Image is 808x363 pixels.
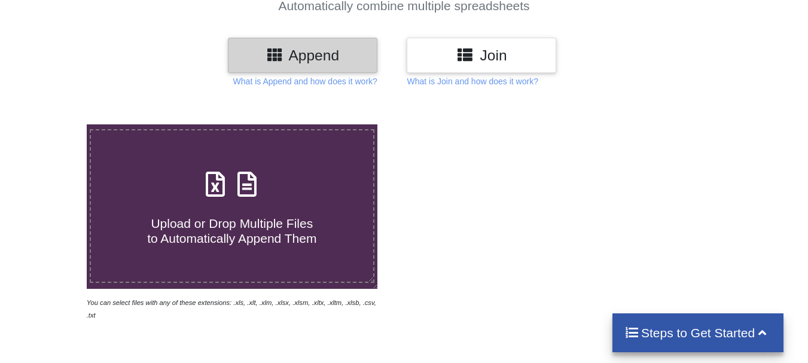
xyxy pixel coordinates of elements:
h3: Join [416,47,547,64]
p: What is Append and how does it work? [233,75,377,87]
p: What is Join and how does it work? [407,75,538,87]
i: You can select files with any of these extensions: .xls, .xlt, .xlm, .xlsx, .xlsm, .xltx, .xltm, ... [87,299,376,319]
span: Upload or Drop Multiple Files to Automatically Append Them [147,216,316,245]
h3: Append [237,47,368,64]
h4: Steps to Get Started [624,325,772,340]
